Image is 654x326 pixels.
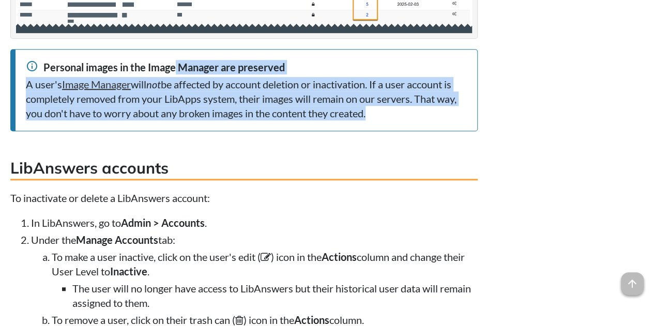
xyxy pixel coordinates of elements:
a: arrow_upward [621,273,644,286]
h3: LibAnswers accounts [10,157,478,180]
div: A user's will be affected by account deletion or inactivation. If a user account is completely re... [26,77,467,120]
strong: Actions [294,314,329,326]
em: not [146,78,161,90]
span: arrow_upward [621,272,644,295]
div: Personal images in the Image Manager are preserved [26,60,467,74]
strong: Manage Accounts [76,234,158,246]
li: To make a user inactive, click on the user's edit ( ) icon in the column and change their User Le... [52,250,478,310]
strong: Admin > Accounts [121,216,205,229]
a: Image Manager [62,78,131,90]
li: The user will no longer have access to LibAnswers but their historical user data will remain assi... [72,281,478,310]
strong: Inactive [110,265,147,277]
strong: Actions [322,251,357,263]
span: info [26,60,38,72]
p: To inactivate or delete a LibAnswers account: [10,191,478,205]
li: In LibAnswers, go to . [31,215,478,230]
